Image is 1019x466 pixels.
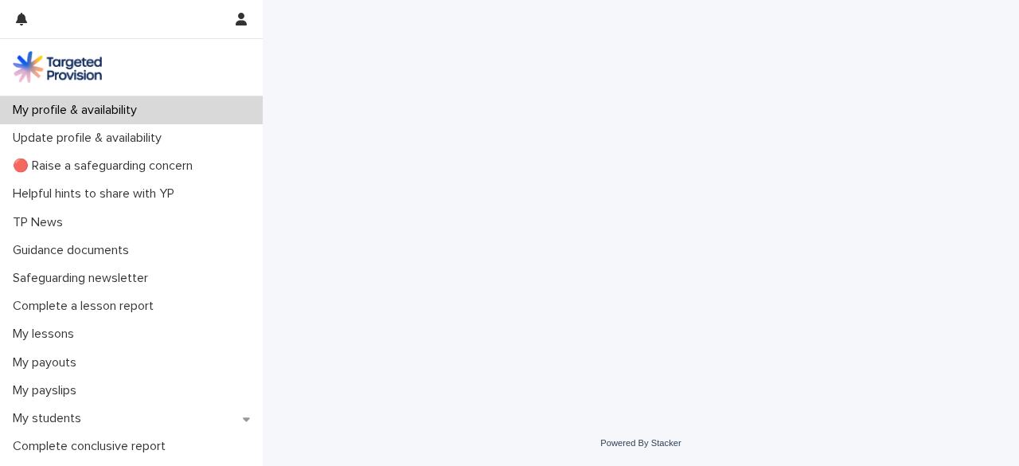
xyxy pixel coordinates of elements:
[6,159,205,174] p: 🔴 Raise a safeguarding concern
[6,243,142,258] p: Guidance documents
[6,103,150,118] p: My profile & availability
[600,438,681,448] a: Powered By Stacker
[6,411,94,426] p: My students
[6,299,166,314] p: Complete a lesson report
[6,131,174,146] p: Update profile & availability
[6,327,87,342] p: My lessons
[6,186,187,202] p: Helpful hints to share with YP
[6,215,76,230] p: TP News
[6,271,161,286] p: Safeguarding newsletter
[6,383,89,398] p: My payslips
[6,355,89,370] p: My payouts
[13,51,102,83] img: M5nRWzHhSzIhMunXDL62
[6,439,178,454] p: Complete conclusive report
